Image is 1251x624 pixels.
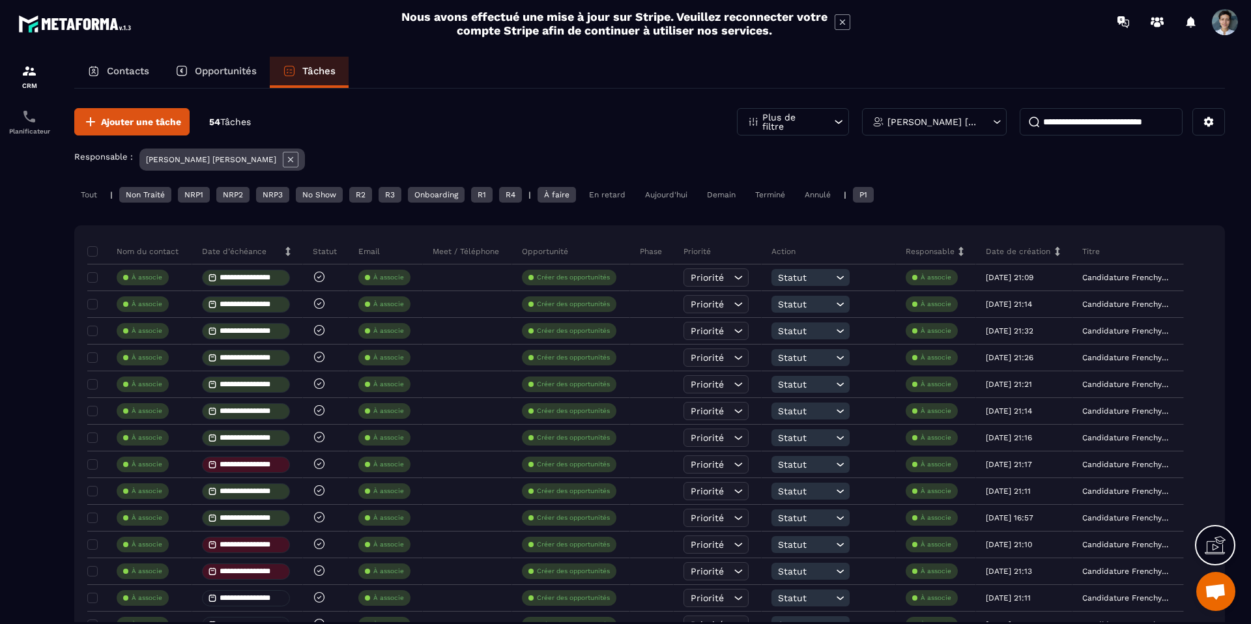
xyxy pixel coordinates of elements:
[691,593,724,603] span: Priorité
[1082,487,1170,496] p: Candidature Frenchy Partners
[1082,567,1170,576] p: Candidature Frenchy Partners
[921,433,951,442] p: À associe
[771,246,796,257] p: Action
[887,117,978,126] p: [PERSON_NAME] [PERSON_NAME]
[986,246,1050,257] p: Date de création
[986,593,1031,603] p: [DATE] 21:11
[537,460,610,469] p: Créer des opportunités
[373,300,404,309] p: À associe
[921,513,951,522] p: À associe
[778,459,833,470] span: Statut
[132,567,162,576] p: À associe
[986,406,1032,416] p: [DATE] 21:14
[74,108,190,135] button: Ajouter une tâche
[537,380,610,389] p: Créer des opportunités
[1082,380,1170,389] p: Candidature Frenchy Partners
[178,187,210,203] div: NRP1
[471,187,493,203] div: R1
[302,65,336,77] p: Tâches
[986,567,1032,576] p: [DATE] 21:13
[3,99,55,145] a: schedulerschedulerPlanificateur
[537,273,610,282] p: Créer des opportunités
[110,190,113,199] p: |
[778,299,833,309] span: Statut
[373,567,404,576] p: À associe
[691,566,724,576] span: Priorité
[853,187,874,203] div: P1
[132,593,162,603] p: À associe
[162,57,270,88] a: Opportunités
[691,459,724,470] span: Priorité
[986,487,1031,496] p: [DATE] 21:11
[132,406,162,416] p: À associe
[778,406,833,416] span: Statut
[778,486,833,496] span: Statut
[1082,300,1170,309] p: Candidature Frenchy Partners
[921,353,951,362] p: À associe
[132,273,162,282] p: À associe
[691,513,724,523] span: Priorité
[778,326,833,336] span: Statut
[74,187,104,203] div: Tout
[1196,572,1235,611] div: Ouvrir le chat
[74,152,133,162] p: Responsable :
[22,109,37,124] img: scheduler
[986,460,1032,469] p: [DATE] 21:17
[132,326,162,335] p: À associe
[132,353,162,362] p: À associe
[1082,460,1170,469] p: Candidature Frenchy Partners
[146,155,276,164] p: [PERSON_NAME] [PERSON_NAME]
[3,82,55,89] p: CRM
[986,380,1032,389] p: [DATE] 21:21
[921,567,951,576] p: À associe
[778,566,833,576] span: Statut
[986,326,1033,335] p: [DATE] 21:32
[921,300,951,309] p: À associe
[921,487,951,496] p: À associe
[1082,246,1100,257] p: Titre
[216,187,250,203] div: NRP2
[691,272,724,283] span: Priorité
[1082,593,1170,603] p: Candidature Frenchy Partners
[921,273,951,282] p: À associe
[762,113,820,131] p: Plus de filtre
[499,187,522,203] div: R4
[101,115,181,128] span: Ajouter une tâche
[3,53,55,99] a: formationformationCRM
[528,190,531,199] p: |
[1082,406,1170,416] p: Candidature Frenchy Partners
[778,272,833,283] span: Statut
[132,513,162,522] p: À associe
[986,353,1033,362] p: [DATE] 21:26
[986,300,1032,309] p: [DATE] 21:14
[18,12,136,36] img: logo
[1082,273,1170,282] p: Candidature Frenchy Partners
[132,380,162,389] p: À associe
[691,406,724,416] span: Priorité
[107,65,149,77] p: Contacts
[691,352,724,363] span: Priorité
[358,246,380,257] p: Email
[749,187,792,203] div: Terminé
[373,406,404,416] p: À associe
[1082,326,1170,335] p: Candidature Frenchy Partners
[1082,433,1170,442] p: Candidature Frenchy Partners
[256,187,289,203] div: NRP3
[778,352,833,363] span: Statut
[582,187,632,203] div: En retard
[537,487,610,496] p: Créer des opportunités
[220,117,251,127] span: Tâches
[778,433,833,443] span: Statut
[373,433,404,442] p: À associe
[296,187,343,203] div: No Show
[1082,540,1170,549] p: Candidature Frenchy Partners
[537,433,610,442] p: Créer des opportunités
[691,433,724,443] span: Priorité
[373,460,404,469] p: À associe
[986,513,1033,522] p: [DATE] 16:57
[537,540,610,549] p: Créer des opportunités
[844,190,846,199] p: |
[22,63,37,79] img: formation
[132,433,162,442] p: À associe
[640,246,662,257] p: Phase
